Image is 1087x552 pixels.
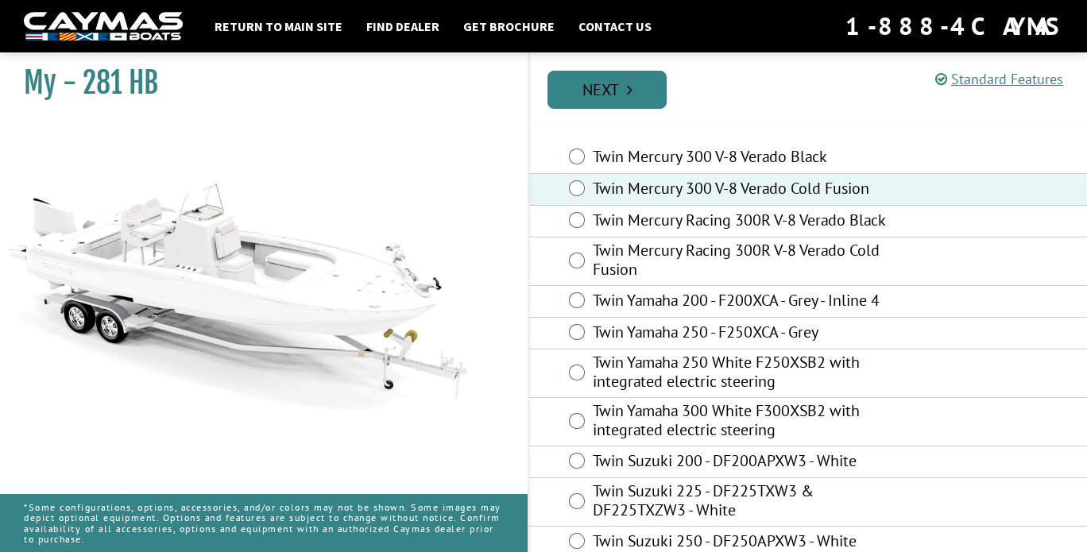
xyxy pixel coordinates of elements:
label: Twin Suzuki 225 - DF225TXW3 & DF225TXZW3 - White [593,481,889,523]
label: Twin Yamaha 300 White F300XSB2 with integrated electric steering [593,401,889,443]
label: Twin Mercury Racing 300R V-8 Verado Black [593,210,889,234]
label: Twin Mercury 300 V-8 Verado Cold Fusion [593,179,889,202]
a: Standard Features [935,70,1063,88]
a: Contact Us [571,16,660,37]
a: Find Dealer [358,16,447,37]
a: Next [547,71,667,109]
label: Twin Yamaha 250 White F250XSB2 with integrated electric steering [593,353,889,395]
ul: Pagination [543,68,1087,109]
div: 1-888-4CAYMAS [845,9,1063,44]
a: Get Brochure [455,16,563,37]
a: Return to main site [207,16,350,37]
label: Twin Suzuki 200 - DF200APXW3 - White [593,451,889,474]
label: Twin Yamaha 200 - F200XCA - Grey - Inline 4 [593,291,889,314]
h1: My - 281 HB [24,65,488,101]
img: white-logo-c9c8dbefe5ff5ceceb0f0178aa75bf4bb51f6bca0971e226c86eb53dfe498488.png [24,12,183,41]
label: Twin Mercury Racing 300R V-8 Verado Cold Fusion [593,241,889,283]
label: Twin Yamaha 250 - F250XCA - Grey [593,322,889,345]
label: Twin Mercury 300 V-8 Verado Black [593,147,889,170]
p: *Some configurations, options, accessories, and/or colors may not be shown. Some images may depic... [24,494,504,552]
